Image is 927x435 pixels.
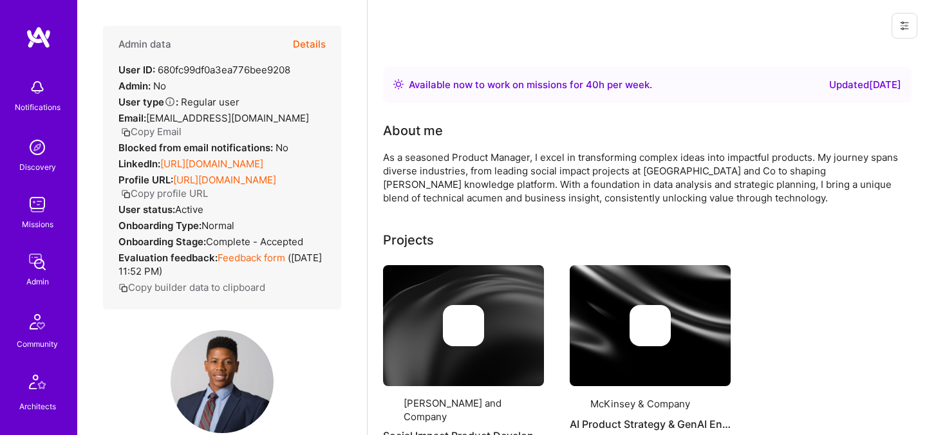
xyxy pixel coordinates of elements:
div: Community [17,337,58,351]
div: Available now to work on missions for h per week . [409,77,652,93]
i: Help [164,96,176,107]
img: bell [24,75,50,100]
div: No [118,79,166,93]
h4: AI Product Strategy & GenAI Enablement [570,416,731,432]
div: Missions [22,217,53,231]
i: icon Copy [118,283,128,293]
div: Updated [DATE] [829,77,901,93]
strong: Onboarding Type: [118,219,201,232]
strong: User ID: [118,64,155,76]
button: Copy Email [121,125,182,138]
span: Active [175,203,203,216]
div: Projects [383,230,434,250]
div: 680fc99df0a3ea776bee9208 [118,63,290,77]
img: cover [383,265,544,386]
img: Company logo [383,402,398,418]
div: Admin [26,275,49,288]
div: McKinsey & Company [590,397,690,411]
strong: User status: [118,203,175,216]
strong: User type : [118,96,178,108]
img: admin teamwork [24,249,50,275]
img: Availability [393,79,404,89]
img: Community [22,306,53,337]
button: Details [293,26,326,63]
img: logo [26,26,51,49]
i: icon Copy [121,127,131,137]
img: Company logo [570,396,585,412]
strong: Email: [118,112,146,124]
img: Company logo [630,305,671,346]
h4: Admin data [118,39,171,50]
div: Architects [19,400,56,413]
img: Company logo [443,305,484,346]
button: Copy builder data to clipboard [118,281,265,294]
div: No [118,141,288,154]
a: Feedback form [218,252,285,264]
img: discovery [24,134,50,160]
strong: Blocked from email notifications: [118,142,276,154]
span: 40 [586,79,599,91]
div: ( [DATE] 11:52 PM ) [118,251,326,278]
strong: Admin: [118,80,151,92]
div: Discovery [19,160,56,174]
img: Architects [22,369,53,400]
strong: Evaluation feedback: [118,252,218,264]
span: normal [201,219,234,232]
a: [URL][DOMAIN_NAME] [173,174,276,186]
img: User Avatar [171,330,274,433]
div: As a seasoned Product Manager, I excel in transforming complex ideas into impactful products. My ... [383,151,898,205]
span: [EMAIL_ADDRESS][DOMAIN_NAME] [146,112,309,124]
img: teamwork [24,192,50,217]
strong: Onboarding Stage: [118,236,206,248]
i: icon Copy [121,189,131,199]
button: Copy profile URL [121,187,208,200]
strong: Profile URL: [118,174,173,186]
strong: LinkedIn: [118,158,160,170]
a: [URL][DOMAIN_NAME] [160,158,263,170]
div: [PERSON_NAME] and Company [404,396,544,423]
div: About me [383,121,443,140]
div: Notifications [15,100,61,114]
span: Complete - Accepted [206,236,303,248]
div: Regular user [118,95,239,109]
img: cover [570,265,731,386]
